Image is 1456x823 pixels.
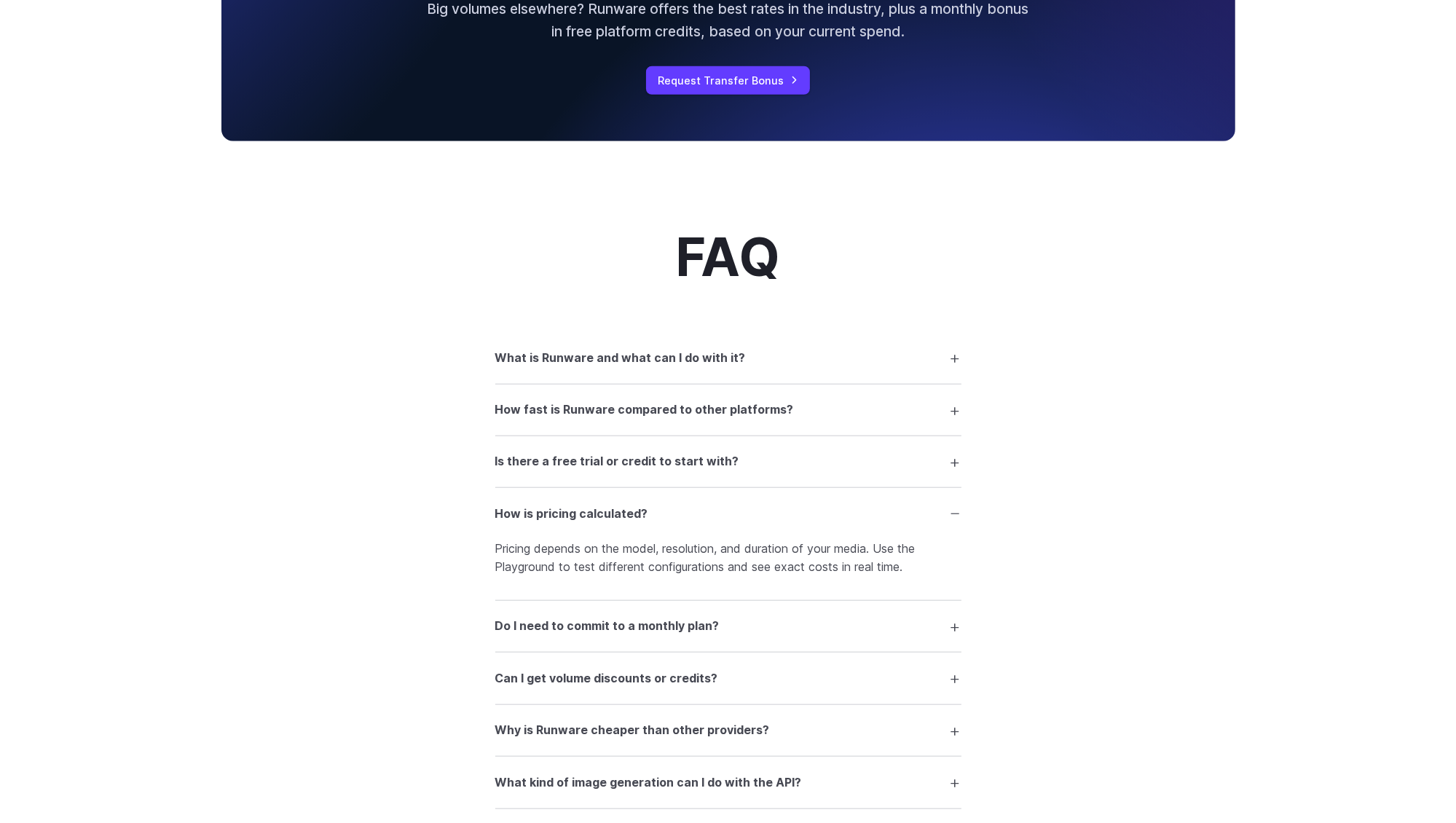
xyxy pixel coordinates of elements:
[495,617,720,636] h3: Do I need to commit to a monthly plan?
[646,66,810,95] a: Request Transfer Bonus
[495,717,961,744] summary: Why is Runware cheaper than other providers?
[495,396,961,424] summary: How fast is Runware compared to other platforms?
[495,452,739,471] h3: Is there a free trial or credit to start with?
[495,344,961,371] summary: What is Runware and what can I do with it?
[495,768,961,796] summary: What kind of image generation can I do with the API?
[495,664,961,692] summary: Can I get volume discounts or credits?
[495,505,648,524] h3: How is pricing calculated?
[495,613,961,640] summary: Do I need to commit to a monthly plan?
[676,229,781,286] h2: FAQ
[495,721,770,740] h3: Why is Runware cheaper than other providers?
[495,349,746,368] h3: What is Runware and what can I do with it?
[495,401,794,420] h3: How fast is Runware compared to other platforms?
[495,669,718,688] h3: Can I get volume discounts or credits?
[495,500,961,527] summary: How is pricing calculated?
[495,773,802,792] h3: What kind of image generation can I do with the API?
[495,448,961,476] summary: Is there a free trial or credit to start with?
[495,540,961,577] p: Pricing depends on the model, resolution, and duration of your media. Use the Playground to test ...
